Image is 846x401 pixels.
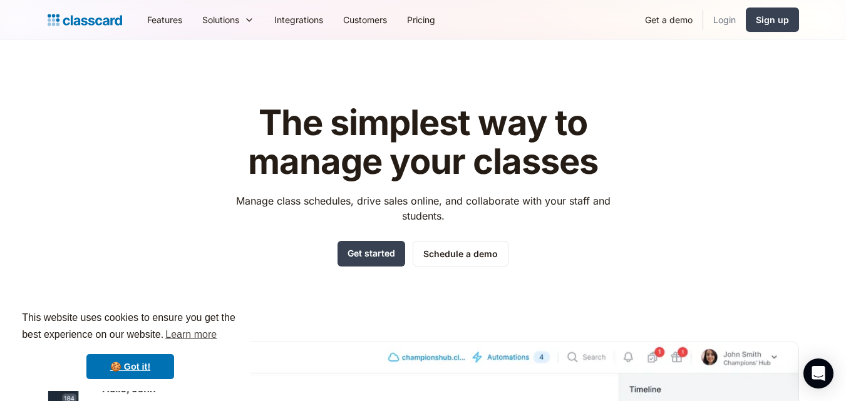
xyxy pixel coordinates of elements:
a: Login [703,6,746,34]
div: Open Intercom Messenger [803,358,833,388]
a: learn more about cookies [163,325,219,344]
a: Features [137,6,192,34]
a: Sign up [746,8,799,32]
div: Solutions [192,6,264,34]
a: Get a demo [635,6,703,34]
a: Schedule a demo [413,241,508,266]
a: home [48,11,122,29]
a: Get started [338,241,405,266]
span: This website uses cookies to ensure you get the best experience on our website. [22,310,239,344]
div: Solutions [202,13,239,26]
a: dismiss cookie message [86,354,174,379]
p: Manage class schedules, drive sales online, and collaborate with your staff and students. [224,193,622,223]
div: Sign up [756,13,789,26]
div: cookieconsent [10,298,250,391]
a: Integrations [264,6,333,34]
a: Customers [333,6,397,34]
a: Pricing [397,6,445,34]
h1: The simplest way to manage your classes [224,104,622,181]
